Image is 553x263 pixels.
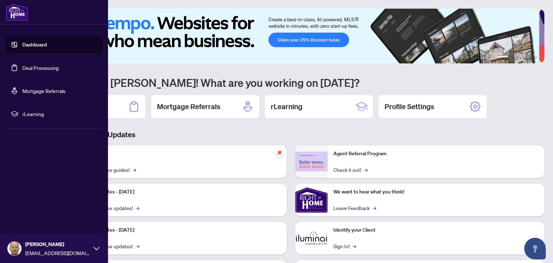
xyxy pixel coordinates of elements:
[25,249,90,257] span: [EMAIL_ADDRESS][DOMAIN_NAME]
[333,188,539,196] p: We want to hear what you think!
[534,56,537,59] button: 6
[22,64,59,71] a: Deal Processing
[497,56,508,59] button: 1
[76,150,281,158] p: Self-Help
[295,184,328,216] img: We want to hear what you think!
[37,76,544,89] h1: Welcome back [PERSON_NAME]! What are you working on [DATE]?
[385,102,434,112] h2: Profile Settings
[275,148,284,157] span: pushpin
[25,240,90,248] span: [PERSON_NAME]
[271,102,302,112] h2: rLearning
[76,226,281,234] p: Platform Updates - [DATE]
[333,204,376,212] a: Leave Feedback→
[517,56,520,59] button: 3
[523,56,526,59] button: 4
[333,242,356,250] a: Sign In!→
[333,166,368,174] a: Check it out!→
[136,242,139,250] span: →
[76,188,281,196] p: Platform Updates - [DATE]
[364,166,368,174] span: →
[6,4,28,21] img: logo
[37,130,544,140] h3: Brokerage & Industry Updates
[22,110,97,118] span: rLearning
[132,166,136,174] span: →
[295,222,328,254] img: Identify your Client
[157,102,220,112] h2: Mortgage Referrals
[37,9,539,63] img: Slide 0
[333,150,539,158] p: Agent Referral Program
[333,226,539,234] p: Identify your Client
[511,56,514,59] button: 2
[22,88,66,94] a: Mortgage Referrals
[8,242,21,255] img: Profile Icon
[295,152,328,171] img: Agent Referral Program
[524,238,546,259] button: Open asap
[352,242,356,250] span: →
[529,56,531,59] button: 5
[22,41,47,48] a: Dashboard
[373,204,376,212] span: →
[136,204,139,212] span: →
